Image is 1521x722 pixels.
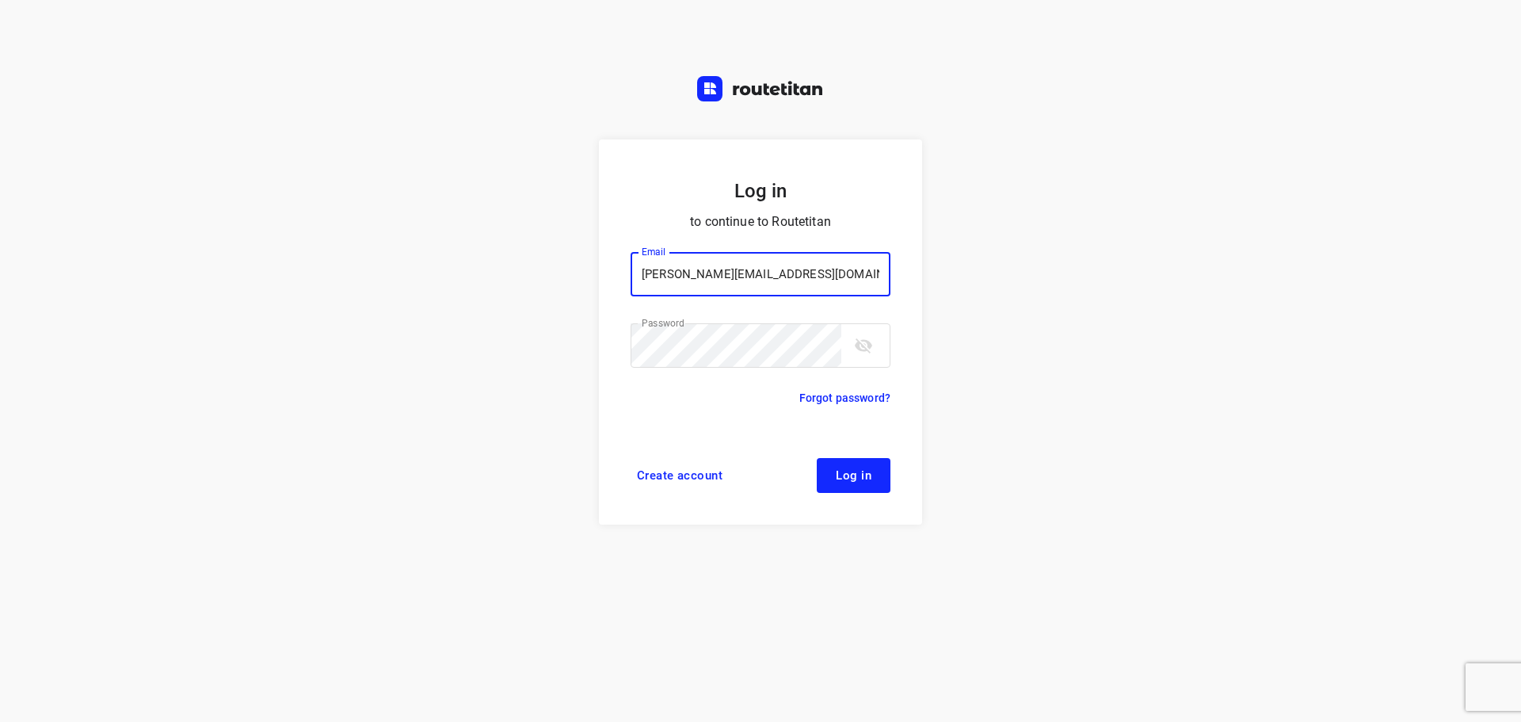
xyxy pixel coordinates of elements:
span: Create account [637,469,722,482]
a: Routetitan [697,76,824,105]
a: Create account [631,458,729,493]
a: Forgot password? [799,388,890,407]
span: Log in [836,469,871,482]
button: Log in [817,458,890,493]
p: to continue to Routetitan [631,211,890,233]
img: Routetitan [697,76,824,101]
h5: Log in [631,178,890,204]
button: toggle password visibility [848,330,879,361]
